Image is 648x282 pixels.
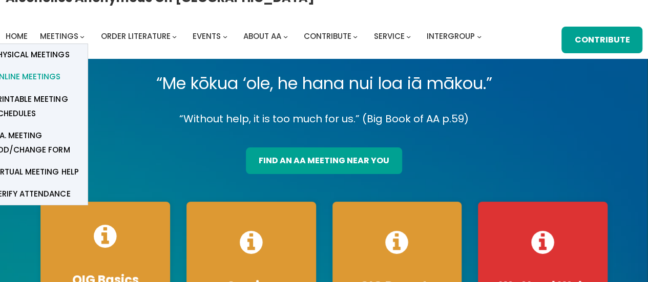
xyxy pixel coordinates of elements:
[353,34,358,38] button: Contribute submenu
[6,31,28,41] span: Home
[32,110,616,128] p: “Without help, it is too much for us.” (Big Book of AA p.59)
[80,34,85,38] button: Meetings submenu
[373,31,404,41] span: Service
[477,34,482,38] button: Intergroup submenu
[6,29,485,44] nav: Intergroup
[561,27,642,53] a: Contribute
[40,31,78,41] span: Meetings
[193,29,221,44] a: Events
[406,34,411,38] button: Service submenu
[243,29,281,44] a: About AA
[246,147,402,174] a: find an aa meeting near you
[100,31,170,41] span: Order Literature
[304,29,351,44] a: Contribute
[427,29,475,44] a: Intergroup
[283,34,288,38] button: About AA submenu
[193,31,221,41] span: Events
[172,34,177,38] button: Order Literature submenu
[6,29,28,44] a: Home
[427,31,475,41] span: Intergroup
[32,69,616,98] p: “Me kōkua ‘ole, he hana nui loa iā mākou.”
[40,29,78,44] a: Meetings
[223,34,227,38] button: Events submenu
[243,31,281,41] span: About AA
[304,31,351,41] span: Contribute
[373,29,404,44] a: Service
